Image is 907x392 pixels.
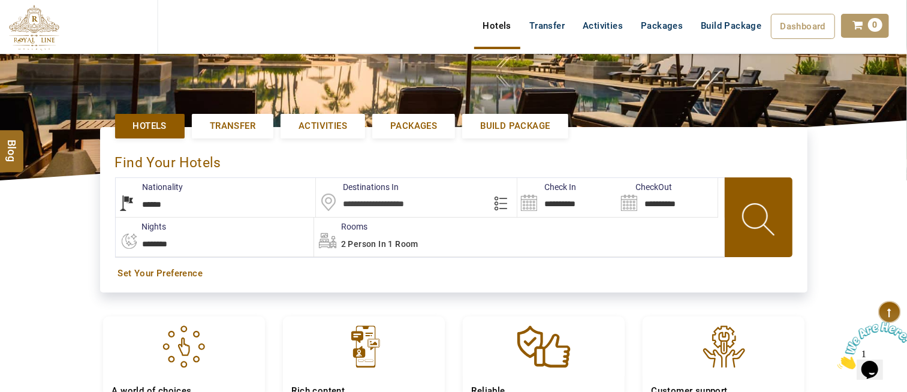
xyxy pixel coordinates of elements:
[841,14,889,38] a: 0
[133,120,167,132] span: Hotels
[781,21,826,32] span: Dashboard
[341,239,418,249] span: 2 Person in 1 Room
[115,142,793,177] div: Find Your Hotels
[833,317,907,374] iframe: chat widget
[517,181,576,193] label: Check In
[520,14,574,38] a: Transfer
[116,181,183,193] label: Nationality
[210,120,255,132] span: Transfer
[617,178,718,217] input: Search
[316,181,399,193] label: Destinations In
[192,114,273,138] a: Transfer
[115,114,185,138] a: Hotels
[115,221,167,233] label: nights
[9,5,59,50] img: The Royal Line Holidays
[480,120,550,132] span: Build Package
[462,114,568,138] a: Build Package
[692,14,770,38] a: Build Package
[390,120,437,132] span: Packages
[118,267,790,280] a: Set Your Preference
[868,18,882,32] span: 0
[617,181,672,193] label: CheckOut
[299,120,347,132] span: Activities
[4,140,20,150] span: Blog
[281,114,365,138] a: Activities
[632,14,692,38] a: Packages
[5,5,79,52] img: Chat attention grabber
[372,114,455,138] a: Packages
[474,14,520,38] a: Hotels
[574,14,632,38] a: Activities
[5,5,10,15] span: 1
[314,221,367,233] label: Rooms
[517,178,617,217] input: Search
